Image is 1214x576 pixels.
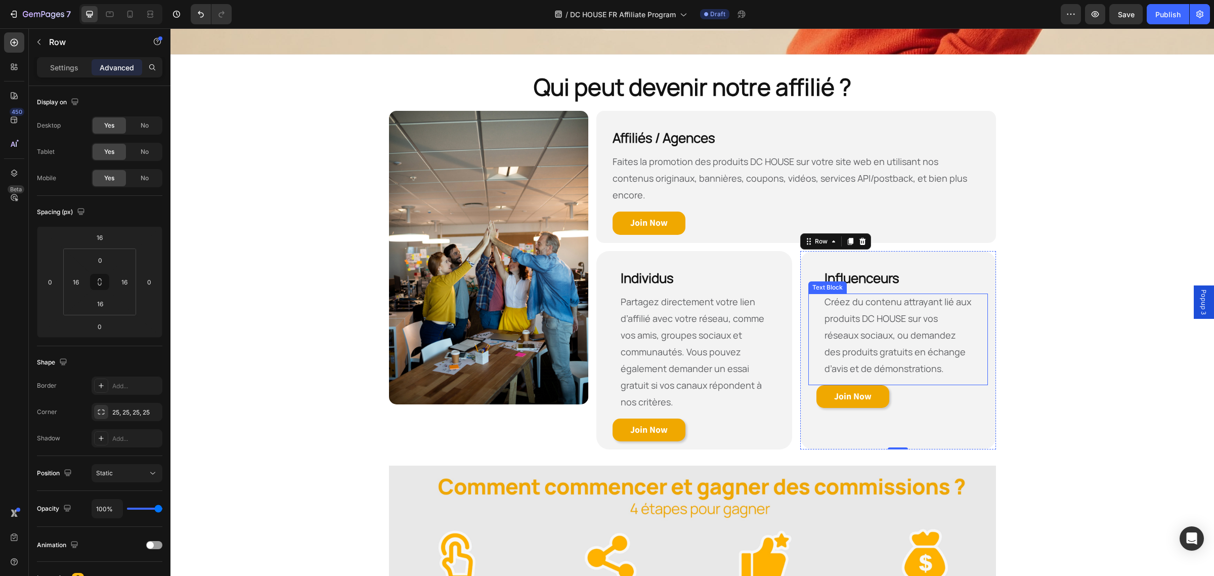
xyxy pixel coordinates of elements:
div: Shadow [37,434,60,443]
button: Publish [1147,4,1189,24]
span: Partagez directement votre lien d’affilié avec votre réseau, comme vos amis, groupes sociaux et c... [450,267,594,380]
strong: Influenceurs [654,240,729,259]
div: Desktop [37,121,61,130]
div: Add... [112,434,160,443]
input: 0 [42,274,58,290]
a: Join Now [442,183,515,207]
strong: Join Now [664,362,701,374]
p: Advanced [100,62,134,73]
div: Corner [37,407,57,417]
input: 16 [90,230,110,245]
div: Open Intercom Messenger [1180,526,1204,551]
span: Static [96,469,113,477]
span: Faites la promotion des produits DC HOUSE sur votre site web en utilisant nos contenus originaux,... [442,127,797,173]
div: Publish [1155,9,1181,20]
div: Spacing (px) [37,205,87,219]
strong: Join Now [460,188,497,200]
button: Save [1109,4,1143,24]
strong: Affiliés / Agences [442,100,545,118]
span: No [141,174,149,183]
div: Animation [37,539,80,552]
span: Yes [104,147,114,156]
div: Shape [37,356,69,369]
input: 0px [90,253,110,268]
a: Join Now [646,357,719,380]
div: Opacity [37,502,73,516]
div: 25, 25, 25, 25 [112,408,160,417]
span: Draft [710,10,725,19]
input: l [117,274,132,290]
div: Border [37,381,57,390]
iframe: Design area [170,28,1214,576]
span: Créez du contenu attrayant lié aux produits DC HOUSE sur vos réseaux sociaux, ou demandez des pro... [654,267,801,346]
input: 0 [90,319,110,334]
div: Add... [112,382,160,391]
span: Yes [104,121,114,130]
input: l [90,296,110,311]
button: 7 [4,4,75,24]
div: Tablet [37,147,55,156]
span: DC HOUSE FR Affiliate Program [570,9,676,20]
h2: Qui peut devenir notre affilié ? [219,43,826,75]
span: / [566,9,568,20]
input: 0 [142,274,157,290]
input: l [68,274,83,290]
strong: Join Now [460,395,497,407]
button: Static [92,464,162,482]
a: Join Now [442,390,515,414]
p: 7 [66,8,71,20]
div: Position [37,467,74,480]
div: Beta [8,185,24,193]
div: Mobile [37,174,56,183]
span: Save [1118,10,1135,19]
img: DC HOUSE Affiliate Program | Earn 5% Commission [219,83,418,376]
p: Row [49,36,135,48]
div: 450 [10,108,24,116]
span: No [141,121,149,130]
span: Yes [104,174,114,183]
div: Display on [37,96,81,109]
div: Undo/Redo [191,4,232,24]
p: Settings [50,62,78,73]
div: Text Block [640,255,674,264]
span: Popup 3 [1028,261,1038,286]
div: Row [642,209,659,218]
span: No [141,147,149,156]
input: Auto [92,500,122,518]
strong: Individus [450,240,503,259]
